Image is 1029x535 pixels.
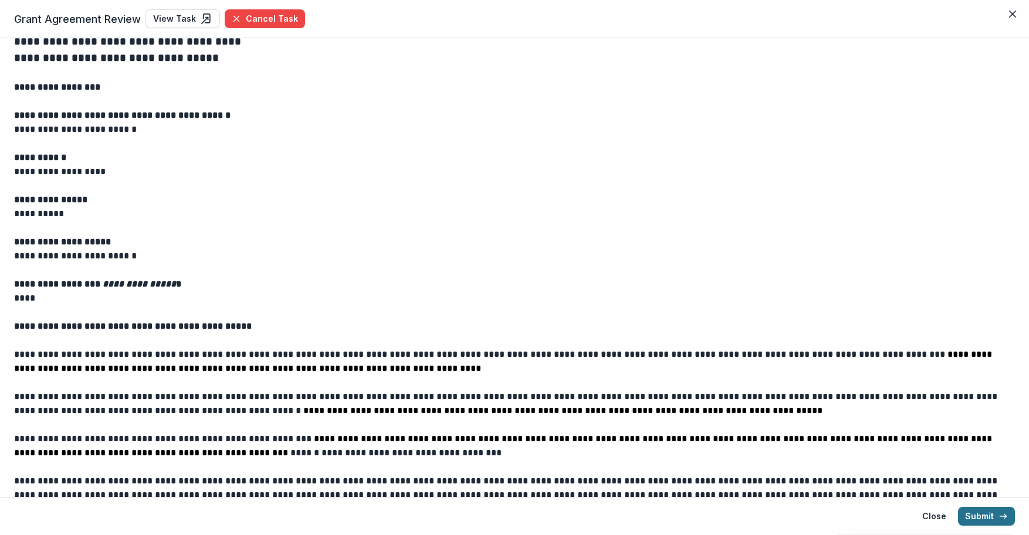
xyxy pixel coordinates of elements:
[14,11,141,27] span: Grant Agreement Review
[145,9,220,28] a: View Task
[1003,5,1022,23] button: Close
[958,507,1015,526] button: Submit
[225,9,305,28] button: Cancel Task
[915,507,953,526] button: Close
